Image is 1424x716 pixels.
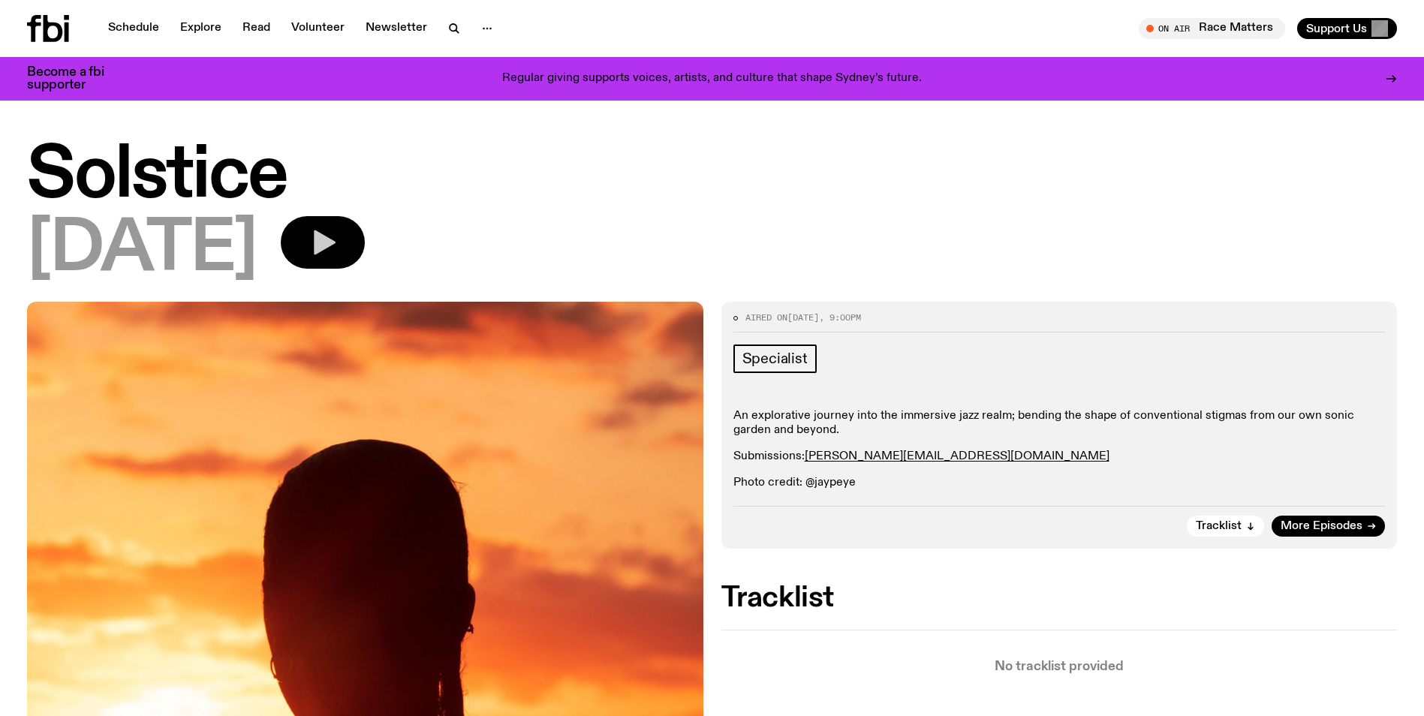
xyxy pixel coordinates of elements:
button: On AirRace Matters [1139,18,1285,39]
a: Schedule [99,18,168,39]
p: Photo credit: @jaypeye [733,476,1386,490]
span: [DATE] [27,216,257,284]
h3: Become a fbi supporter [27,66,123,92]
h2: Tracklist [721,585,1398,612]
h1: Solstice [27,143,1397,210]
span: Support Us [1306,22,1367,35]
a: Volunteer [282,18,354,39]
a: Newsletter [357,18,436,39]
span: Tracklist [1196,521,1242,532]
button: Tracklist [1187,516,1264,537]
a: Read [233,18,279,39]
p: No tracklist provided [721,660,1398,673]
p: Regular giving supports voices, artists, and culture that shape Sydney’s future. [502,72,922,86]
span: Specialist [742,350,808,367]
span: More Episodes [1281,521,1362,532]
a: [PERSON_NAME][EMAIL_ADDRESS][DOMAIN_NAME] [805,450,1109,462]
span: , 9:00pm [819,311,861,323]
p: An explorative journey into the immersive jazz realm; bending the shape of conventional stigmas f... [733,409,1386,438]
span: Aired on [745,311,787,323]
a: Explore [171,18,230,39]
p: Submissions: [733,450,1386,464]
a: More Episodes [1272,516,1385,537]
button: Support Us [1297,18,1397,39]
span: [DATE] [787,311,819,323]
a: Specialist [733,344,817,373]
